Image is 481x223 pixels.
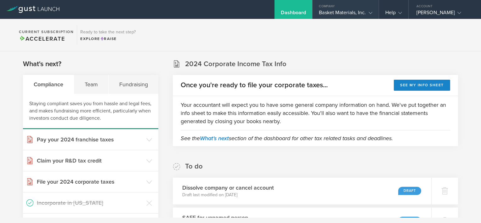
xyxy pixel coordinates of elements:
em: See the section of the dashboard for other tax related tasks and deadlines. [181,135,393,142]
div: Explore [80,36,136,42]
div: Team [74,75,109,94]
iframe: Chat Widget [450,193,481,223]
h2: Current Subscription [19,30,74,34]
span: Raise [100,37,117,41]
h3: Incorporate in [US_STATE] [37,199,143,207]
div: Fundraising [109,75,158,94]
h3: SAFE for unnamed person [182,214,248,222]
div: Dashboard [281,9,306,19]
div: Staying compliant saves you from hassle and legal fees, and makes fundraising more efficient, par... [23,94,158,129]
div: [PERSON_NAME] [416,9,470,19]
h2: Once you're ready to file your corporate taxes... [181,81,328,90]
div: Compliance [23,75,74,94]
button: See my info sheet [394,80,450,91]
h2: To do [185,162,203,171]
p: Your accountant will expect you to have some general company information on hand. We've put toget... [181,101,450,125]
h2: What's next? [23,60,61,69]
div: Draft [398,187,421,195]
p: Draft last modified on [DATE] [182,192,274,198]
h3: Claim your R&D tax credit [37,157,143,165]
span: Accelerate [19,35,65,42]
div: Dissolve company or cancel accountDraft last modified on [DATE]Draft [173,178,431,204]
h3: File your 2024 corporate taxes [37,178,143,186]
div: Help [385,9,402,19]
div: Basket Materials, Inc. [319,9,372,19]
h2: 2024 Corporate Income Tax Info [185,60,286,69]
h3: Ready to take the next step? [80,30,136,34]
div: Ready to take the next step?ExploreRaise [77,25,139,45]
h3: Pay your 2024 franchise taxes [37,135,143,144]
h3: Dissolve company or cancel account [182,184,274,192]
a: What's next [200,135,229,142]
